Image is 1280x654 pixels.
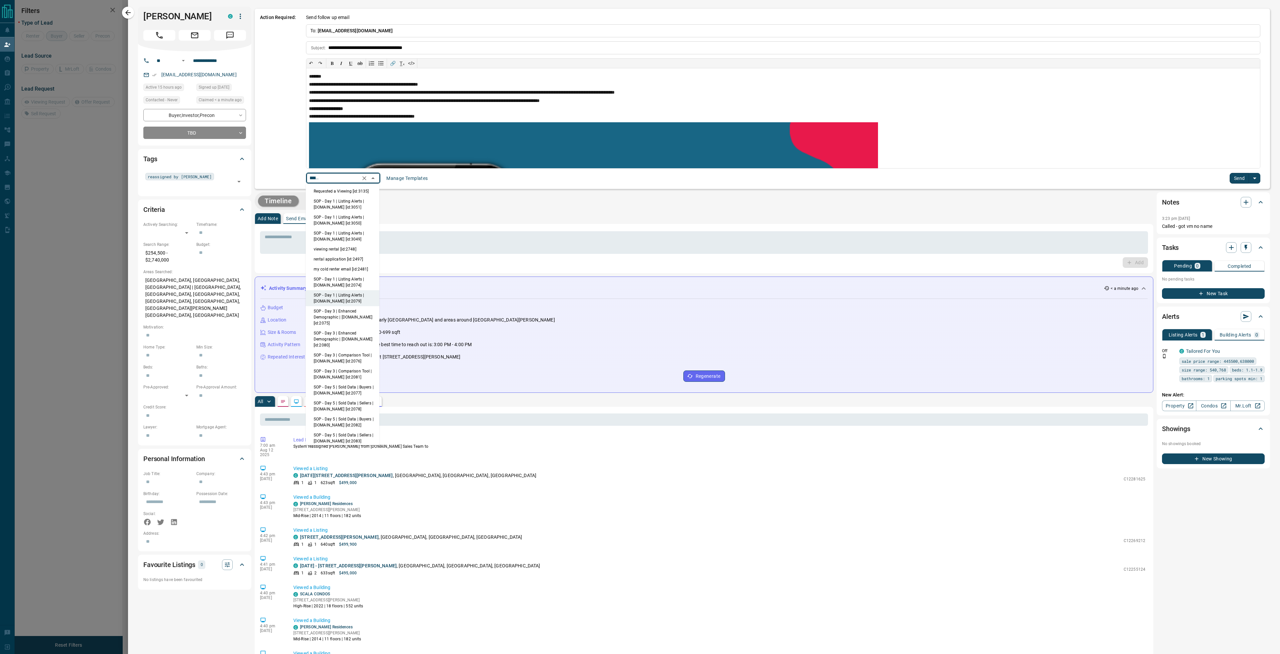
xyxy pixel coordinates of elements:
p: Timeframe: [196,222,246,228]
div: Buyer , Investor , Precon [143,109,246,121]
p: [DATE] [260,595,283,600]
button: Campaigns [301,196,350,207]
span: Call [143,30,175,41]
a: [PERSON_NAME] Residences [300,625,353,629]
h2: Notes [1162,197,1179,208]
p: No pending tasks [1162,274,1265,284]
p: 4:42 pm [260,533,283,538]
p: , [GEOGRAPHIC_DATA], [GEOGRAPHIC_DATA], [GEOGRAPHIC_DATA] [300,534,522,541]
p: [DATE] [260,538,283,543]
p: C12255124 [1124,566,1145,572]
p: Budget: [196,242,246,248]
a: [DATE][STREET_ADDRESS][PERSON_NAME] [300,473,393,478]
div: condos.ca [293,625,298,630]
p: Mid-Rise | 2014 | 11 floors | 182 units [293,636,361,642]
li: SOP - Day 5 | Sold Data | Sellers | [DOMAIN_NAME] [id:2083] [306,430,379,446]
span: 𝐔 [349,61,352,66]
a: SCALA CONDOS [300,592,330,596]
button: </> [407,59,416,68]
button: ↷ [316,59,325,68]
li: SOP - Day 1 | Listing Alerts | [DOMAIN_NAME] [id:3049] [306,228,379,244]
div: condos.ca [293,563,298,568]
p: [DATE] [260,476,283,481]
li: SOP - Day 3 | Comparison Tool | [DOMAIN_NAME] [id:2081] [306,366,379,382]
span: beds: 1.1-1.9 [1232,366,1262,373]
p: Add Note [258,216,278,221]
a: Condos [1196,400,1230,411]
s: ab [357,61,363,66]
li: rental application [id:2497] [306,254,379,264]
h2: Tags [143,154,157,164]
a: [PERSON_NAME] Residences [300,501,353,506]
div: condos.ca [293,535,298,539]
p: Building Alerts [1220,332,1251,337]
h2: Alerts [1162,311,1179,322]
p: Pre-Approval Amount: [196,384,246,390]
button: Close [368,174,378,183]
p: C12269212 [1124,538,1145,544]
p: Lawyer: [143,424,193,430]
p: , [GEOGRAPHIC_DATA], [GEOGRAPHIC_DATA], [GEOGRAPHIC_DATA] [300,562,540,569]
div: Activity Summary< a minute ago [260,282,1148,295]
span: parking spots min: 1 [1216,375,1262,382]
li: viewing rental [id:2748] [306,244,379,254]
div: Tasks [1162,240,1265,256]
div: Notes [1162,194,1265,210]
div: TBD [143,127,246,139]
p: 0 [1196,264,1199,268]
div: condos.ca [293,502,298,506]
a: Property [1162,400,1196,411]
button: Numbered list [367,59,376,68]
a: [STREET_ADDRESS][PERSON_NAME] [300,534,379,540]
p: Search Range: [143,242,193,248]
p: Send Email [286,216,310,221]
li: SOP - Day 1 | Listing Alerts | [DOMAIN_NAME] [id:2074] [306,274,379,290]
p: 640 sqft [321,541,335,547]
button: 🔗 [388,59,397,68]
div: split button [1230,173,1261,184]
h2: Showings [1162,423,1190,434]
div: Alerts [1162,309,1265,325]
svg: Email Verified [152,73,157,77]
p: No showings booked [1162,441,1265,447]
p: Pending [1174,264,1192,268]
button: Timeline [258,196,299,207]
p: Viewed a Building [293,584,1145,591]
p: Areas Searched: [143,269,246,275]
p: 3:23 pm [DATE] [1162,216,1190,221]
li: Requested a Viewing [id:3135] [306,186,379,196]
span: Message [214,30,246,41]
p: Mortgage Agent: [196,424,246,430]
button: 𝐔 [346,59,355,68]
div: Tue Aug 12 2025 [196,96,246,106]
p: 623 sqft [321,480,335,486]
li: SOP - Day 5 | Sold Data | Sellers | [DOMAIN_NAME] [id:2078] [306,398,379,414]
button: Manage Templates [382,173,432,184]
p: System reassigned [PERSON_NAME] from [DOMAIN_NAME] Sales Team to [293,443,1145,449]
p: Baths: [196,364,246,370]
p: [PERSON_NAME] Residences at [STREET_ADDRESS][PERSON_NAME] [315,353,461,360]
p: Viewed a Listing [293,465,1145,472]
p: Min Size: [196,344,246,350]
p: Called - got vm no name [1162,223,1265,230]
h2: Personal Information [143,453,205,464]
button: ↶ [306,59,316,68]
p: 4:40 pm [260,591,283,595]
p: 4:41 pm [260,562,283,567]
p: [GEOGRAPHIC_DATA], particularly [GEOGRAPHIC_DATA] and areas around [GEOGRAPHIC_DATA][PERSON_NAME] [315,317,555,324]
li: SOP - Day 1 | Listing Alerts | [DOMAIN_NAME] [id:2079] [306,290,379,306]
p: Company: [196,471,246,477]
p: 1 [1202,332,1204,337]
div: condos.ca [293,473,298,478]
p: $499,900 [339,541,357,547]
span: Active 15 hours ago [146,84,182,91]
p: [DATE] [260,567,283,571]
li: my cold renter email [id:2481] [306,264,379,274]
p: Location [268,317,286,324]
p: Lead Reassigned [293,436,1145,443]
svg: Push Notification Only [1162,354,1167,358]
p: Off [1162,348,1175,354]
p: 1 [301,570,304,576]
p: Size & Rooms [268,329,296,336]
a: Mr.Loft [1230,400,1265,411]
